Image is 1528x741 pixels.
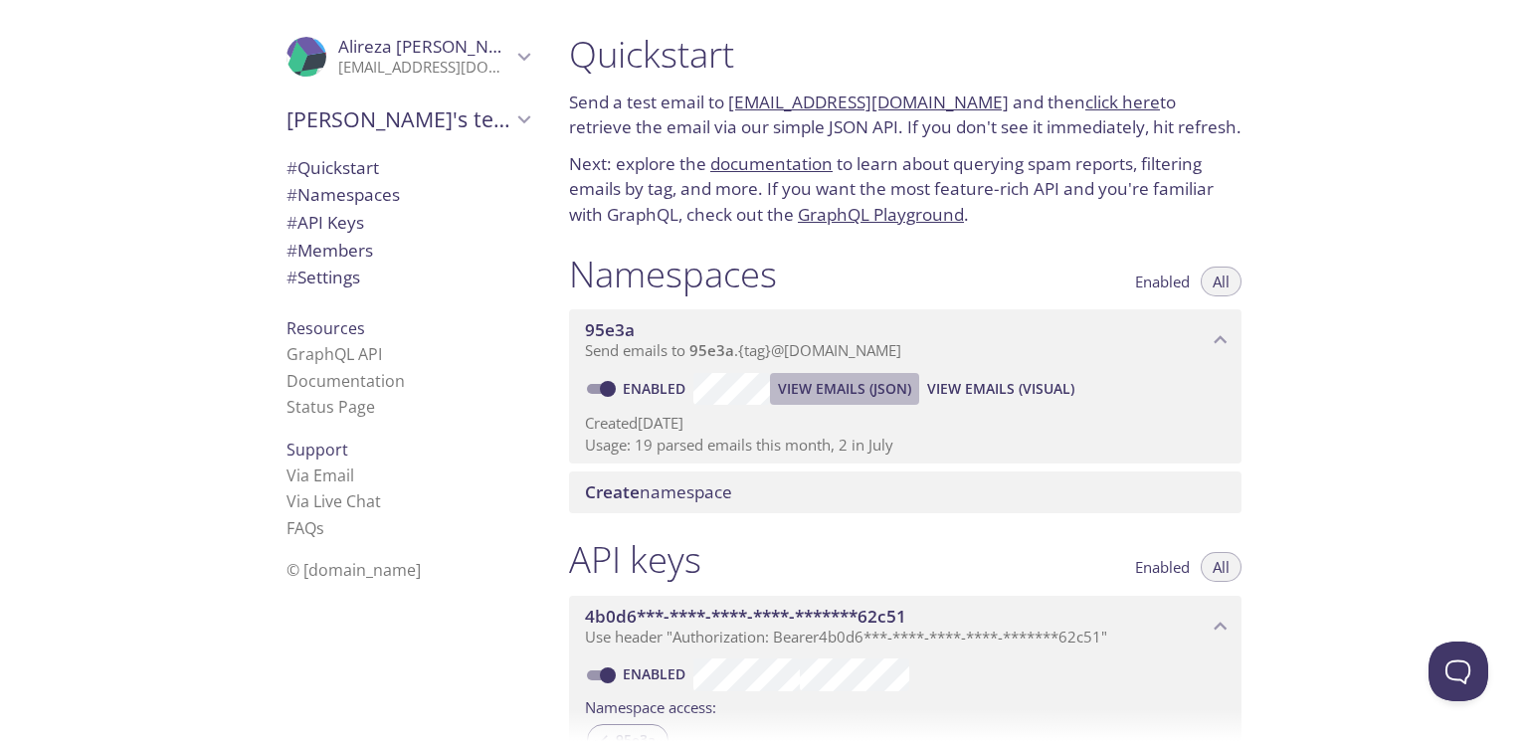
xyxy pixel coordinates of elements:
[286,239,373,262] span: Members
[286,183,400,206] span: Namespaces
[286,266,297,288] span: #
[569,151,1241,228] p: Next: explore the to learn about querying spam reports, filtering emails by tag, and more. If you...
[569,471,1241,513] div: Create namespace
[569,252,777,296] h1: Namespaces
[271,264,545,291] div: Team Settings
[286,239,297,262] span: #
[271,93,545,145] div: Alireza's team
[286,370,405,392] a: Documentation
[585,480,732,503] span: namespace
[1201,552,1241,582] button: All
[286,490,381,512] a: Via Live Chat
[919,373,1082,405] button: View Emails (Visual)
[286,343,382,365] a: GraphQL API
[1123,267,1202,296] button: Enabled
[585,691,716,720] label: Namespace access:
[585,413,1226,434] p: Created [DATE]
[569,32,1241,77] h1: Quickstart
[728,91,1009,113] a: [EMAIL_ADDRESS][DOMAIN_NAME]
[569,90,1241,140] p: Send a test email to and then to retrieve the email via our simple JSON API. If you don't see it ...
[710,152,833,175] a: documentation
[286,464,354,486] a: Via Email
[585,480,640,503] span: Create
[271,24,545,90] div: Alireza mortezaei
[271,181,545,209] div: Namespaces
[585,318,635,341] span: 95e3a
[798,203,964,226] a: GraphQL Playground
[286,156,379,179] span: Quickstart
[569,309,1241,371] div: 95e3a namespace
[286,439,348,461] span: Support
[338,58,511,78] p: [EMAIL_ADDRESS][DOMAIN_NAME]
[1429,642,1488,701] iframe: Help Scout Beacon - Open
[770,373,919,405] button: View Emails (JSON)
[585,340,901,360] span: Send emails to . {tag} @[DOMAIN_NAME]
[620,664,693,683] a: Enabled
[316,517,324,539] span: s
[778,377,911,401] span: View Emails (JSON)
[338,35,530,58] span: Alireza [PERSON_NAME]
[286,266,360,288] span: Settings
[286,105,511,133] span: [PERSON_NAME]'s team
[286,517,324,539] a: FAQ
[1123,552,1202,582] button: Enabled
[620,379,693,398] a: Enabled
[1085,91,1160,113] a: click here
[286,211,297,234] span: #
[286,396,375,418] a: Status Page
[286,183,297,206] span: #
[585,435,1226,456] p: Usage: 19 parsed emails this month, 2 in July
[271,154,545,182] div: Quickstart
[927,377,1074,401] span: View Emails (Visual)
[286,156,297,179] span: #
[271,209,545,237] div: API Keys
[286,317,365,339] span: Resources
[286,211,364,234] span: API Keys
[286,559,421,581] span: © [DOMAIN_NAME]
[1201,267,1241,296] button: All
[689,340,734,360] span: 95e3a
[271,237,545,265] div: Members
[569,537,701,582] h1: API keys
